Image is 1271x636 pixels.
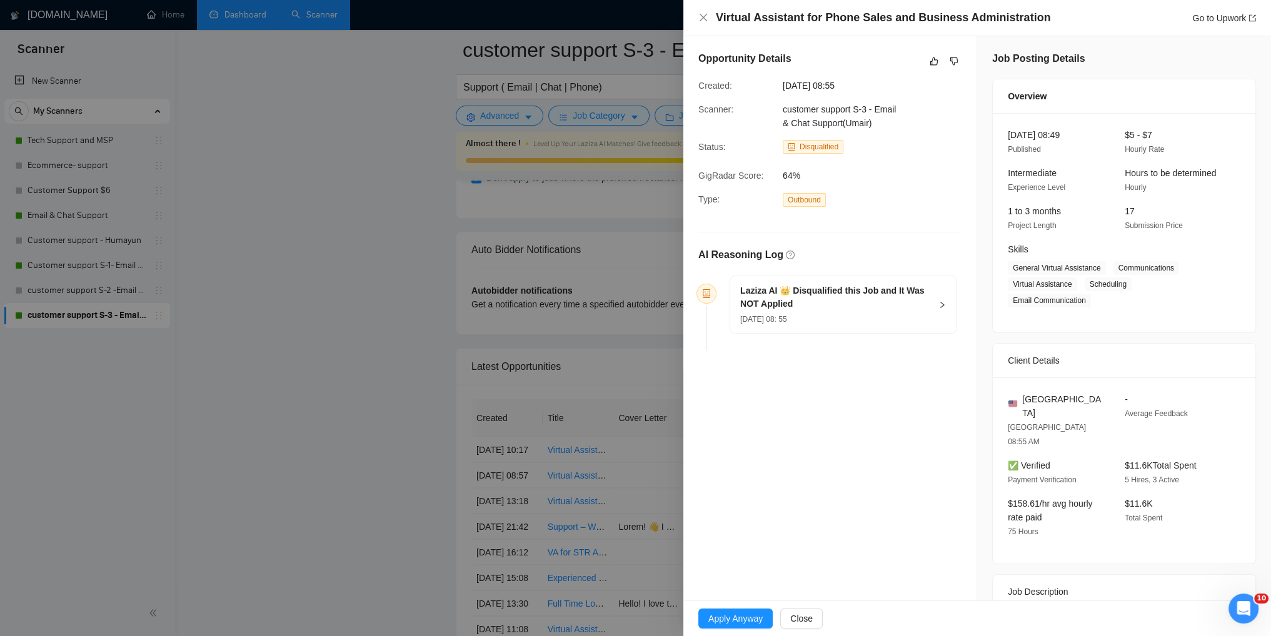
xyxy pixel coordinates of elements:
span: question-circle [786,251,795,259]
span: robot [788,143,795,151]
span: 75 Hours [1008,527,1038,536]
button: Apply Anyway [698,609,773,629]
span: Virtual Assistance [1008,277,1077,291]
span: Scheduling [1085,277,1132,291]
span: Apply Anyway [708,612,763,625]
span: Disqualified [800,142,838,151]
iframe: Intercom live chat [1228,594,1258,624]
span: customer support S-3 - Email & Chat Support(Umair) [783,104,896,128]
span: Scanner: [698,104,733,114]
span: $11.6K [1125,499,1152,509]
span: Hourly Rate [1125,145,1164,154]
span: Total Spent [1125,514,1162,522]
h4: Virtual Assistant for Phone Sales and Business Administration [716,10,1050,26]
span: Email Communication [1008,294,1091,307]
span: Type: [698,194,720,204]
h5: Opportunity Details [698,51,791,66]
a: Go to Upworkexport [1192,13,1256,23]
span: ✅ Verified [1008,460,1050,470]
span: Published [1008,145,1041,154]
span: $5 - $7 [1125,130,1152,140]
span: $11.6K Total Spent [1125,460,1196,470]
span: 1 to 3 months [1008,206,1061,216]
span: right [938,301,946,309]
span: export [1248,14,1256,22]
span: [DATE] 08: 55 [740,315,786,324]
span: Communications [1113,261,1179,275]
h5: Job Posting Details [992,51,1085,66]
span: 5 Hires, 3 Active [1125,475,1179,484]
span: Outbound [783,193,826,207]
span: - [1125,394,1128,404]
span: Overview [1008,89,1047,103]
span: [DATE] 08:55 [783,79,970,92]
span: Hours to be determined [1125,168,1216,178]
button: like [927,54,942,69]
span: 64% [783,169,970,182]
span: dislike [950,56,958,66]
span: GigRadar Score: [698,171,763,181]
span: Hourly [1125,183,1147,192]
span: Submission Price [1125,221,1183,230]
span: Status: [698,142,726,152]
span: Experience Level [1008,183,1065,192]
span: Payment Verification [1008,475,1076,484]
h5: AI Reasoning Log [698,247,783,262]
span: Skills [1008,244,1028,254]
span: Created: [698,81,732,91]
button: dislike [947,54,962,69]
span: [DATE] 08:49 [1008,130,1060,140]
button: Close [698,12,708,23]
span: Average Feedback [1125,409,1188,418]
div: Client Details [1008,344,1240,377]
span: Close [790,612,813,625]
span: General Virtual Assistance [1008,261,1106,275]
span: [GEOGRAPHIC_DATA] [1022,392,1105,420]
h5: Laziza AI 👑 Disqualified this Job and It Was NOT Applied [740,284,931,311]
div: Job Description [1008,575,1240,609]
span: close [698,12,708,22]
button: Close [780,609,823,629]
img: 🇺🇸 [1008,399,1017,408]
span: Project Length [1008,221,1056,230]
span: [GEOGRAPHIC_DATA] 08:55 AM [1008,423,1086,446]
span: like [930,56,938,66]
span: robot [702,289,711,298]
span: 10 [1254,594,1268,604]
span: $158.61/hr avg hourly rate paid [1008,499,1092,522]
span: 17 [1125,206,1135,216]
span: Intermediate [1008,168,1057,178]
